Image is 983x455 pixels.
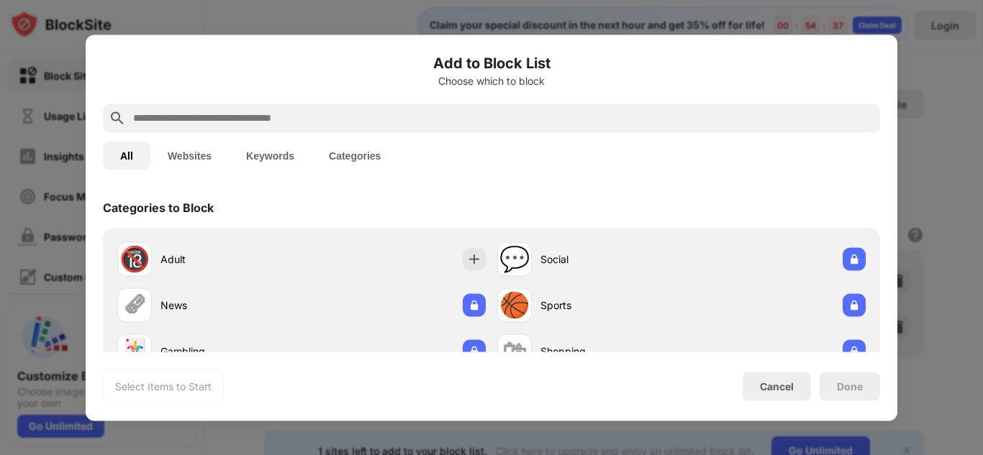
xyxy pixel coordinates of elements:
[760,380,794,392] div: Cancel
[160,252,302,267] div: Adult
[540,298,681,313] div: Sports
[160,298,302,313] div: News
[103,52,880,73] h6: Add to Block List
[109,109,126,127] img: search.svg
[160,344,302,359] div: Gambling
[119,244,150,274] div: 🔞
[312,141,398,170] button: Categories
[502,336,527,366] div: 🛍
[150,141,229,170] button: Websites
[229,141,312,170] button: Keywords
[119,336,150,366] div: 🃏
[122,290,147,320] div: 🗞
[103,200,214,214] div: Categories to Block
[103,75,880,86] div: Choose which to block
[499,290,530,320] div: 🏀
[115,379,212,393] div: Select Items to Start
[540,344,681,359] div: Shopping
[499,244,530,274] div: 💬
[540,252,681,267] div: Social
[837,380,863,392] div: Done
[103,141,150,170] button: All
